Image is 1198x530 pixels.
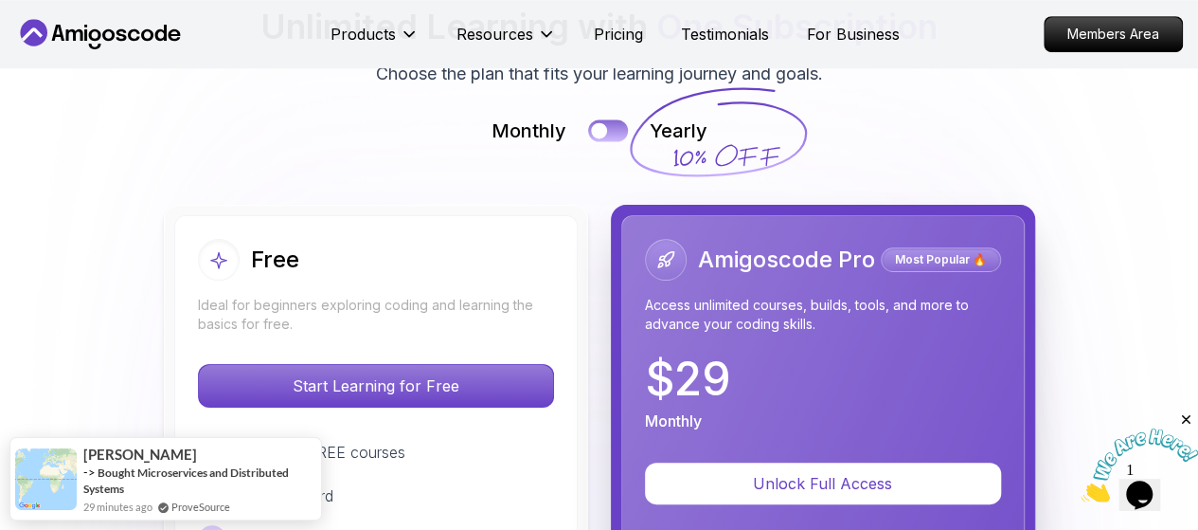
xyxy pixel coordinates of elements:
span: [PERSON_NAME] [83,447,197,463]
h2: Free [251,245,299,275]
p: Members Area [1045,17,1182,51]
a: For Business [807,23,900,46]
p: Choose the plan that fits your learning journey and goals. [376,61,823,87]
p: Resources [456,23,533,46]
span: -> [83,465,96,480]
p: Monthly [645,410,702,432]
a: Members Area [1044,16,1183,52]
a: Pricing [594,23,643,46]
p: Access unlimited courses, builds, tools, and more to advance your coding skills. [645,296,1001,334]
p: Most Popular 🔥 [884,250,998,269]
a: Start Learning for Free [198,376,554,395]
a: Testimonials [681,23,769,46]
a: ProveSource [171,499,230,515]
p: $ 29 [645,356,731,402]
p: Unlock Full Access [668,472,978,495]
span: 1 [8,8,15,24]
span: 29 minutes ago [83,499,152,515]
h2: Amigoscode Pro [698,245,875,275]
p: Monthly [492,118,566,144]
p: Start Learning for Free [199,365,553,407]
img: provesource social proof notification image [15,448,77,510]
p: Products [331,23,396,46]
a: Bought Microservices and Distributed Systems [83,466,289,496]
a: Unlock Full Access [645,474,1001,493]
p: Ideal for beginners exploring coding and learning the basics for free. [198,296,554,334]
button: Products [331,23,419,61]
button: Resources [456,23,556,61]
button: Unlock Full Access [645,463,1001,504]
button: Start Learning for Free [198,364,554,408]
iframe: chat widget [1081,411,1198,502]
